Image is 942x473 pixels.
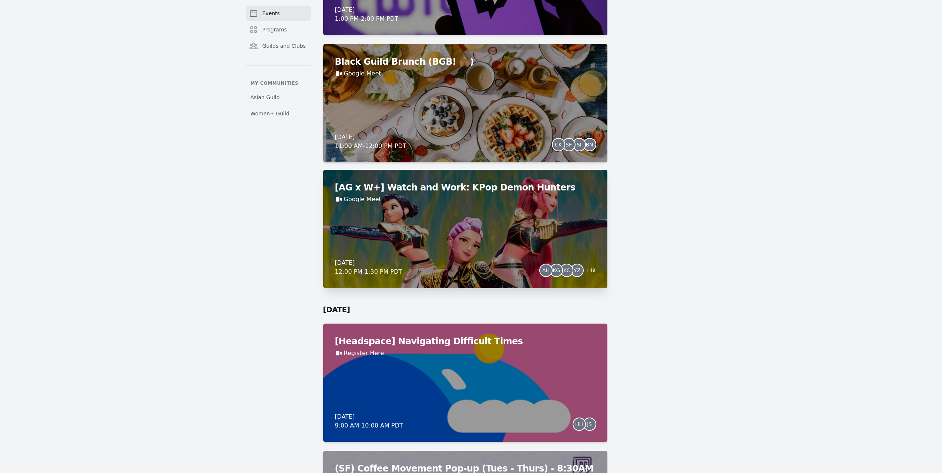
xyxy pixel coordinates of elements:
[555,142,562,147] span: CK
[335,412,403,430] div: [DATE] 9:00 AM - 10:00 AM PDT
[335,259,402,276] div: [DATE] 12:00 PM - 1:30 PM PDT
[251,110,289,117] span: Women+ Guild
[335,56,596,68] h2: Black Guild Brunch (BGB! 🙌🏾)
[575,422,583,427] span: HH
[587,422,592,427] span: JS
[323,304,607,315] h2: [DATE]
[246,22,311,37] a: Programs
[581,266,595,276] span: + 49
[262,26,287,33] span: Programs
[335,6,399,23] div: [DATE] 1:00 PM - 2:00 PM PDT
[566,142,572,147] span: SF
[246,38,311,53] a: Guilds and Clubs
[344,349,384,358] a: Register Here
[323,170,607,288] a: [AG x W+] Watch and Work: KPop Demon HuntersGoogle Meet[DATE]12:00 PM-1:30 PM PDTAHKGKCYZ+49
[553,268,560,273] span: KG
[344,195,381,204] a: Google Meet
[246,6,311,120] nav: Sidebar
[323,44,607,162] a: Black Guild Brunch (BGB! 🙌🏾)Google Meet[DATE]11:00 AM-12:00 PM PDTCKSFSIBN
[335,335,596,347] h2: [Headspace] Navigating Difficult Times
[574,268,580,273] span: YZ
[246,91,311,104] a: Asian Guild
[246,80,311,86] p: My communities
[251,94,280,101] span: Asian Guild
[335,133,406,151] div: [DATE] 11:00 AM - 12:00 PM PDT
[323,324,607,442] a: [Headspace] Navigating Difficult TimesRegister Here[DATE]9:00 AM-10:00 AM PDTHHJS
[246,107,311,120] a: Women+ Guild
[542,268,550,273] span: AH
[262,10,280,17] span: Events
[335,182,596,193] h2: [AG x W+] Watch and Work: KPop Demon Hunters
[563,268,570,273] span: KC
[262,42,306,50] span: Guilds and Clubs
[586,142,593,147] span: BN
[577,142,581,147] span: SI
[344,69,381,78] a: Google Meet
[246,6,311,21] a: Events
